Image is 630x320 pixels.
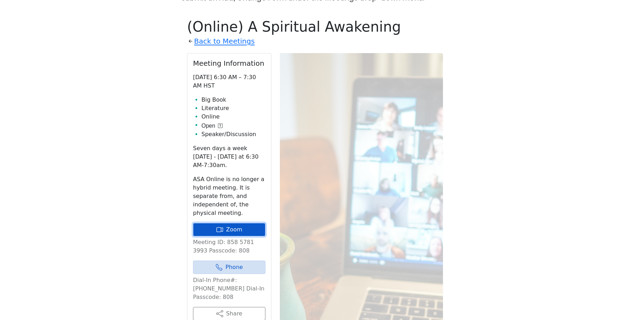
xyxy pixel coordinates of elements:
[193,261,265,274] a: Phone
[193,73,265,90] p: [DATE] 6:30 AM – 7:30 AM HST
[193,276,265,301] p: Dial-In Phone#: [PHONE_NUMBER] Dial-In Passcode: 808
[201,113,265,121] li: Online
[187,18,443,35] h1: (Online) A Spiritual Awakening
[193,175,265,217] p: ASA Online is no longer a hybrid meeting. It is separate from, and independent of, the physical m...
[201,104,265,113] li: Literature
[201,122,223,130] button: Open
[193,238,265,255] p: Meeting ID: 858 5781 3993 Passcode: 808
[201,96,265,104] li: Big Book
[193,223,265,236] a: Zoom
[194,35,255,47] a: Back to Meetings
[193,59,265,68] h2: Meeting Information
[201,122,215,130] span: Open
[201,130,265,139] li: Speaker/Discussion
[193,144,265,169] p: Seven days a week [DATE] - [DATE] at 6:30 AM-7:30am.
